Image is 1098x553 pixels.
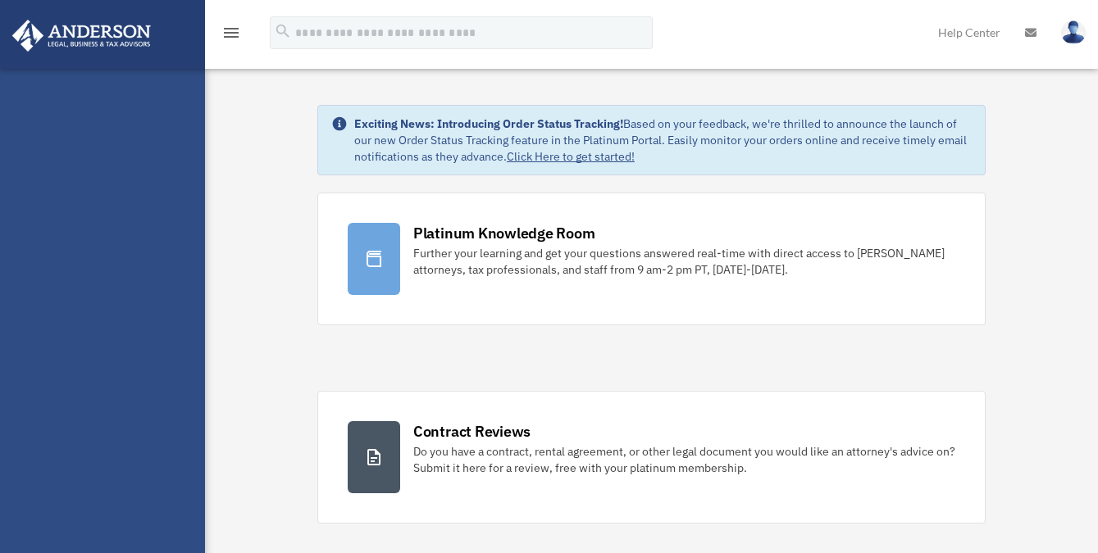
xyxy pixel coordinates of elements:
[413,223,595,243] div: Platinum Knowledge Room
[221,23,241,43] i: menu
[413,443,955,476] div: Do you have a contract, rental agreement, or other legal document you would like an attorney's ad...
[317,391,986,524] a: Contract Reviews Do you have a contract, rental agreement, or other legal document you would like...
[413,245,955,278] div: Further your learning and get your questions answered real-time with direct access to [PERSON_NAM...
[354,116,623,131] strong: Exciting News: Introducing Order Status Tracking!
[7,20,156,52] img: Anderson Advisors Platinum Portal
[507,149,635,164] a: Click Here to get started!
[317,193,986,325] a: Platinum Knowledge Room Further your learning and get your questions answered real-time with dire...
[354,116,972,165] div: Based on your feedback, we're thrilled to announce the launch of our new Order Status Tracking fe...
[1061,20,1086,44] img: User Pic
[274,22,292,40] i: search
[221,29,241,43] a: menu
[413,421,531,442] div: Contract Reviews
